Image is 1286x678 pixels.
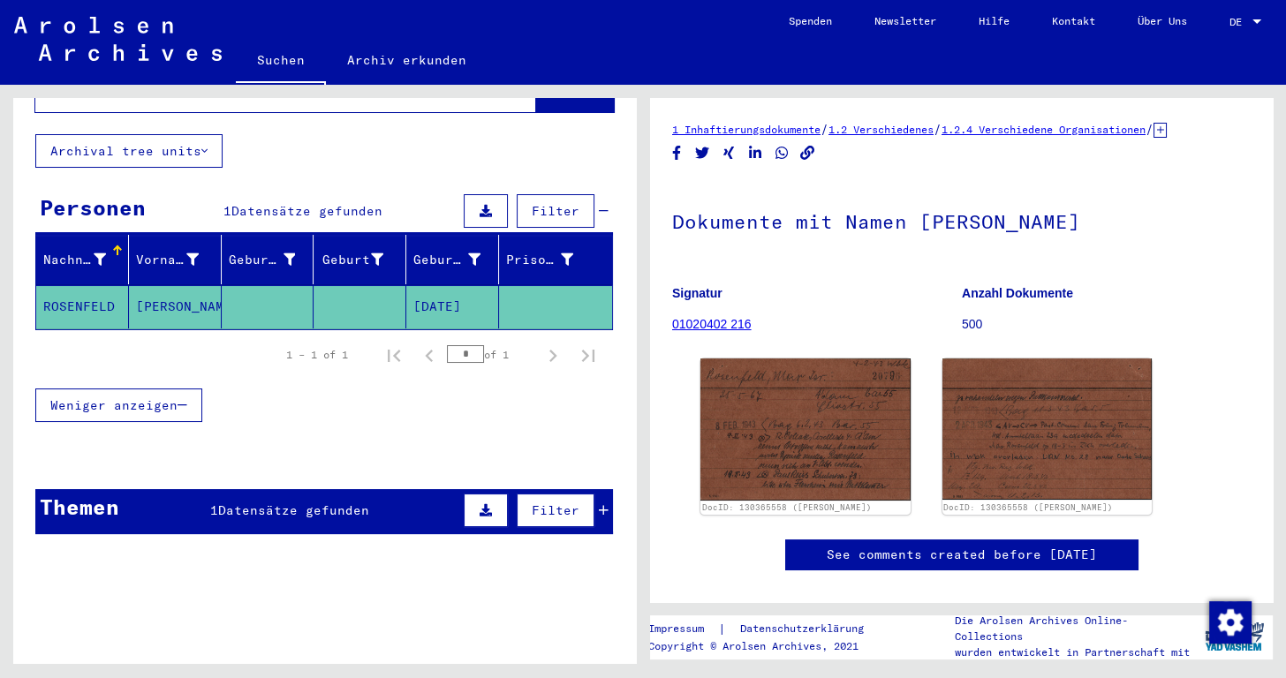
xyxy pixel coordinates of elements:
div: Personen [40,192,146,223]
mat-header-cell: Geburt‏ [314,235,406,284]
span: Filter [532,203,579,219]
button: Share on WhatsApp [773,142,791,164]
p: Die Arolsen Archives Online-Collections [955,613,1195,644]
div: Geburt‏ [321,245,405,274]
mat-cell: [DATE] [406,285,499,328]
a: 1 Inhaftierungsdokumente [672,123,821,136]
span: 1 [210,502,218,518]
a: Suchen [236,39,326,85]
button: Next page [535,337,571,373]
span: / [821,121,828,137]
div: Vorname [136,245,221,274]
div: Geburtsdatum [413,251,480,269]
mat-header-cell: Vorname [129,235,222,284]
span: / [934,121,942,137]
img: Arolsen_neg.svg [14,17,222,61]
a: Impressum [648,620,718,638]
button: Filter [517,194,594,228]
mat-header-cell: Geburtsdatum [406,235,499,284]
b: Anzahl Dokumente [962,286,1073,300]
div: Prisoner # [506,251,573,269]
p: 500 [962,315,1251,334]
a: DocID: 130365558 ([PERSON_NAME]) [702,502,872,512]
img: 001.jpg [700,358,911,501]
div: of 1 [447,346,535,363]
div: Geburtsdatum [413,245,503,274]
mat-header-cell: Geburtsname [222,235,314,284]
button: Last page [571,337,606,373]
button: Archival tree units [35,134,223,168]
img: yv_logo.png [1201,614,1267,659]
img: Zustimmung ändern [1209,601,1252,644]
a: 01020402 216 [672,317,752,331]
mat-header-cell: Nachname [36,235,129,284]
span: Weniger anzeigen [50,397,178,413]
a: 1.2.4 Verschiedene Organisationen [942,123,1146,136]
button: Share on Xing [720,142,738,164]
button: Share on Facebook [668,142,686,164]
a: 1.2 Verschiedenes [828,123,934,136]
div: Prisoner # [506,245,595,274]
div: | [648,620,885,638]
span: / [1146,121,1154,137]
a: DocID: 130365558 ([PERSON_NAME]) [943,502,1113,512]
button: Weniger anzeigen [35,388,202,422]
div: Zustimmung ändern [1208,600,1251,643]
div: Geburtsname [229,245,318,274]
button: Previous page [412,337,447,373]
span: Filter [532,502,579,518]
button: Share on LinkedIn [746,142,765,164]
div: Themen [40,491,119,523]
a: Archiv erkunden [326,39,488,81]
a: See comments created before [DATE] [827,546,1097,564]
p: Copyright © Arolsen Archives, 2021 [648,638,885,654]
button: Copy link [798,142,817,164]
div: 1 – 1 of 1 [286,347,348,363]
span: Datensätze gefunden [231,203,382,219]
div: Geburt‏ [321,251,383,269]
button: First page [376,337,412,373]
div: Geburtsname [229,251,296,269]
div: Vorname [136,251,199,269]
mat-header-cell: Prisoner # [499,235,612,284]
span: Datensätze gefunden [218,502,369,518]
button: Share on Twitter [693,142,712,164]
p: wurden entwickelt in Partnerschaft mit [955,644,1195,660]
div: Nachname [43,245,128,274]
b: Signatur [672,286,722,300]
a: Datenschutzerklärung [726,620,885,638]
button: Filter [517,493,594,527]
h1: Dokumente mit Namen [PERSON_NAME] [672,181,1251,259]
div: Nachname [43,251,106,269]
span: 1 [223,203,231,219]
img: 002.jpg [942,358,1153,499]
mat-cell: ROSENFELD [36,285,129,328]
mat-cell: [PERSON_NAME] [129,285,222,328]
span: DE [1229,16,1249,28]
